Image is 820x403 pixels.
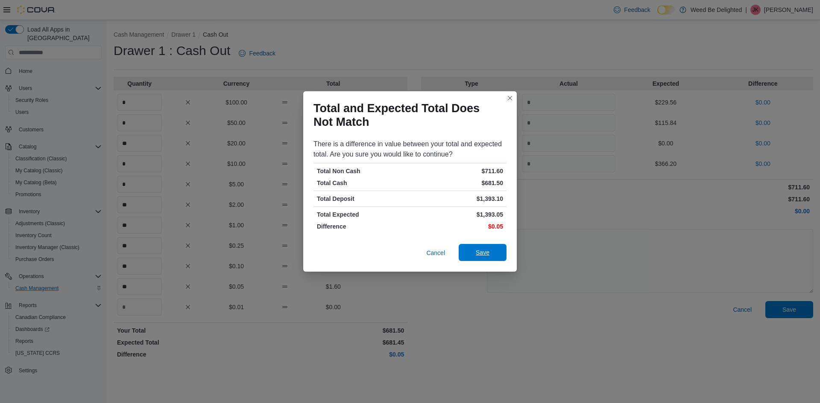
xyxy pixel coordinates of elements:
[412,179,503,187] p: $681.50
[505,93,515,103] button: Closes this modal window
[426,249,445,257] span: Cancel
[476,248,489,257] span: Save
[313,101,500,129] h1: Total and Expected Total Does Not Match
[412,210,503,219] p: $1,393.05
[317,179,408,187] p: Total Cash
[317,194,408,203] p: Total Deposit
[412,194,503,203] p: $1,393.10
[313,139,507,159] div: There is a difference in value between your total and expected total. Are you sure you would like...
[317,167,408,175] p: Total Non Cash
[317,222,408,231] p: Difference
[412,222,503,231] p: $0.05
[459,244,507,261] button: Save
[412,167,503,175] p: $711.60
[317,210,408,219] p: Total Expected
[423,244,448,261] button: Cancel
